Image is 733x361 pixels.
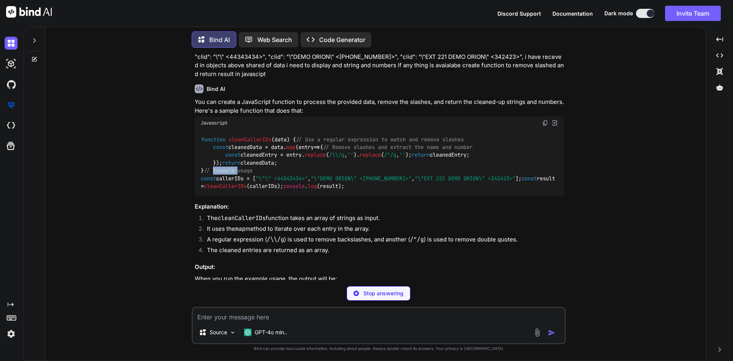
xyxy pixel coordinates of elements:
[5,327,18,340] img: settings
[548,329,555,337] img: icon
[204,183,247,189] span: cleanCallerIDs
[551,120,558,126] img: Open in Browser
[235,225,245,233] code: map
[363,290,404,297] p: Stop answering
[552,10,593,17] span: Documentation
[347,152,354,159] span: ''
[399,152,405,159] span: ''
[204,167,253,174] span: // Example usage
[218,214,266,222] code: cleanCallerIDs
[283,183,305,189] span: console
[299,144,320,151] span: =>
[384,152,396,159] span: /"/g
[192,346,566,351] p: Bind can provide inaccurate information, including about people. Always double-check its answers....
[329,152,344,159] span: /\\/g
[195,53,564,79] p: "clid": "\"\" <44343434>", "clid": "\"DEMO ORION\" <[PHONE_NUMBER]>", "clid": "\"EXT 221 DEMO ORI...
[256,175,308,182] span: "\"\" <44343434>"
[201,136,558,190] code: ( ) { cleanedData = data. ( { cleanedEntry = entry. ( , ). ( , ); cleanedEntry; }); cleanedData; ...
[209,35,230,44] p: Bind AI
[257,35,292,44] p: Web Search
[604,10,633,17] span: Dark mode
[319,35,365,44] p: Code Generator
[207,85,225,93] h6: Bind AI
[274,136,287,143] span: data
[195,275,564,283] p: When you run the example usage, the output will be:
[195,98,564,115] p: You can create a JavaScript function to process the provided data, remove the slashes, and return...
[201,136,226,143] span: function
[497,10,541,18] button: Discord Support
[415,175,515,182] span: "\"EXT 221 DEMO ORION\" <342423>"
[6,6,52,18] img: Bind AI
[195,202,564,211] h3: Explanation:
[201,235,564,246] li: A regular expression ( ) is used to remove backslashes, and another ( ) is used to remove double ...
[497,10,541,17] span: Discord Support
[201,120,228,126] span: Javascript
[360,152,381,159] span: replace
[267,236,284,243] code: /\\/g
[323,144,473,151] span: // Remove slashes and extract the name and number
[201,225,564,235] li: It uses the method to iterate over each entry in the array.
[213,144,228,151] span: const
[296,136,464,143] span: // Use a regular expression to match and remove slashes
[286,144,295,151] span: map
[201,214,564,225] li: The function takes an array of strings as input.
[412,152,430,159] span: return
[225,152,241,159] span: const
[210,329,227,336] p: Source
[305,152,326,159] span: replace
[201,175,216,182] span: const
[308,183,317,189] span: log
[195,263,564,272] h3: Output:
[552,10,593,18] button: Documentation
[244,329,252,336] img: GPT-4o mini
[201,246,564,257] li: The cleaned entries are returned as an array.
[229,329,236,336] img: Pick Models
[5,119,18,132] img: cloudideIcon
[5,37,18,50] img: darkChat
[521,175,537,182] span: const
[5,78,18,91] img: githubDark
[222,159,241,166] span: return
[542,120,548,126] img: copy
[410,236,424,243] code: /"/g
[229,136,271,143] span: cleanCallerIDs
[533,328,542,337] img: attachment
[5,99,18,112] img: premium
[311,175,412,182] span: "\"DEMO ORION\" <[PHONE_NUMBER]>"
[255,329,287,336] p: GPT-4o min..
[665,6,721,21] button: Invite Team
[299,144,314,151] span: entry
[5,57,18,70] img: darkAi-studio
